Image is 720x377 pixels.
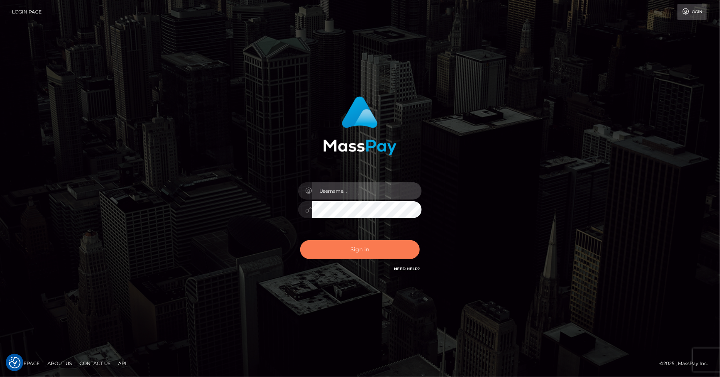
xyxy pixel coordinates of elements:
[115,357,130,369] a: API
[323,96,397,155] img: MassPay Login
[8,357,43,369] a: Homepage
[12,4,42,20] a: Login Page
[44,357,75,369] a: About Us
[678,4,707,20] a: Login
[9,357,20,369] img: Revisit consent button
[9,357,20,369] button: Consent Preferences
[312,182,422,200] input: Username...
[660,359,714,368] div: © 2025 , MassPay Inc.
[300,240,420,259] button: Sign in
[394,266,420,271] a: Need Help?
[76,357,113,369] a: Contact Us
